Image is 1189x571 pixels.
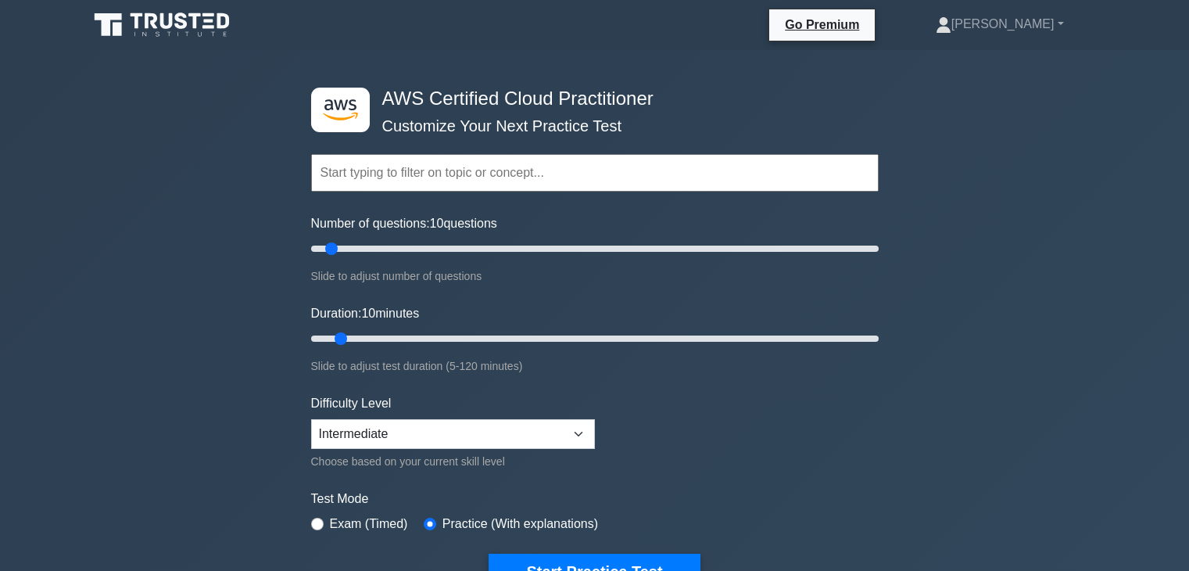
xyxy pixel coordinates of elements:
[311,267,879,285] div: Slide to adjust number of questions
[898,9,1101,40] a: [PERSON_NAME]
[361,307,375,320] span: 10
[430,217,444,230] span: 10
[311,154,879,192] input: Start typing to filter on topic or concept...
[311,304,420,323] label: Duration: minutes
[311,357,879,375] div: Slide to adjust test duration (5-120 minutes)
[311,452,595,471] div: Choose based on your current skill level
[311,214,497,233] label: Number of questions: questions
[330,515,408,533] label: Exam (Timed)
[775,15,868,34] a: Go Premium
[376,88,802,110] h4: AWS Certified Cloud Practitioner
[442,515,598,533] label: Practice (With explanations)
[311,490,879,508] label: Test Mode
[311,394,392,413] label: Difficulty Level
